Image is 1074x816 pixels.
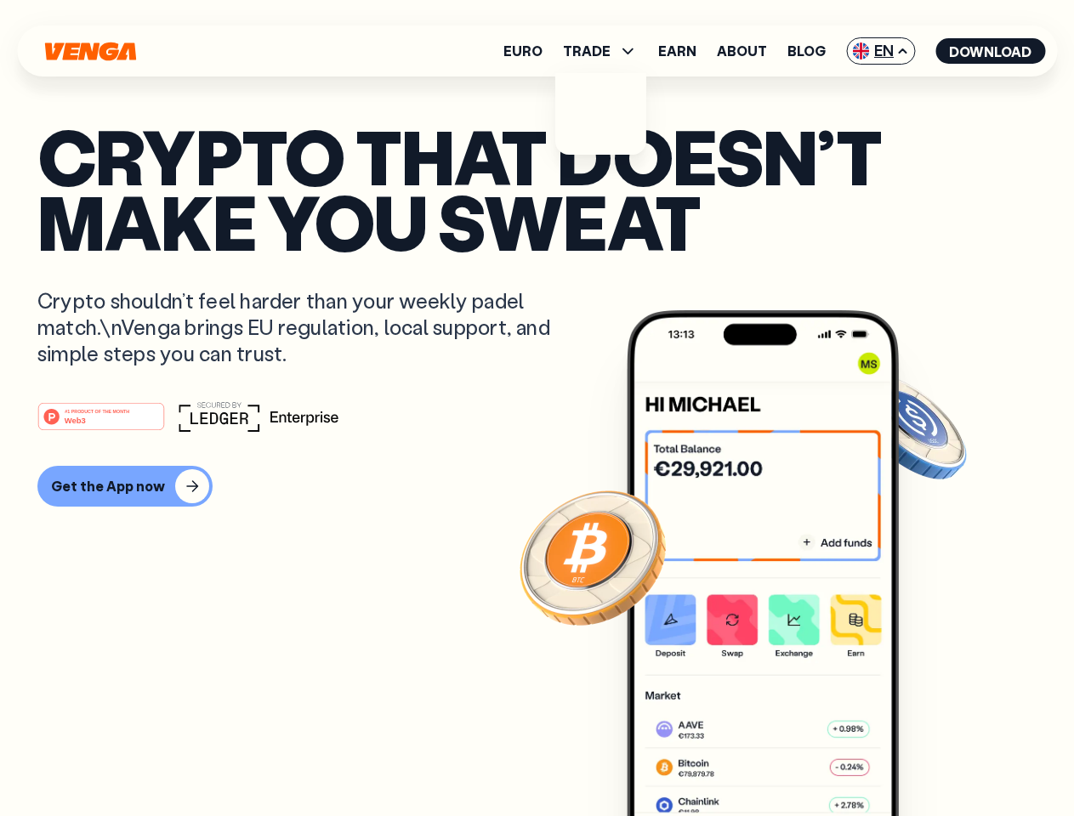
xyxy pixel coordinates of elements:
img: USDC coin [848,365,970,488]
p: Crypto that doesn’t make you sweat [37,123,1037,253]
button: Download [935,38,1045,64]
p: Crypto shouldn’t feel harder than your weekly padel match.\nVenga brings EU regulation, local sup... [37,287,575,367]
img: Bitcoin [516,480,669,633]
a: #1 PRODUCT OF THE MONTHWeb3 [37,412,165,434]
span: EN [846,37,915,65]
span: TRADE [563,41,638,61]
button: Get the App now [37,466,213,507]
a: About [717,44,767,58]
div: Get the App now [51,478,165,495]
svg: Home [43,42,138,61]
a: Euro [503,44,543,58]
a: Earn [658,44,696,58]
a: Get the App now [37,466,1037,507]
a: Blog [787,44,826,58]
tspan: #1 PRODUCT OF THE MONTH [65,408,129,413]
tspan: Web3 [65,415,86,424]
span: TRADE [563,44,611,58]
img: flag-uk [852,42,869,59]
